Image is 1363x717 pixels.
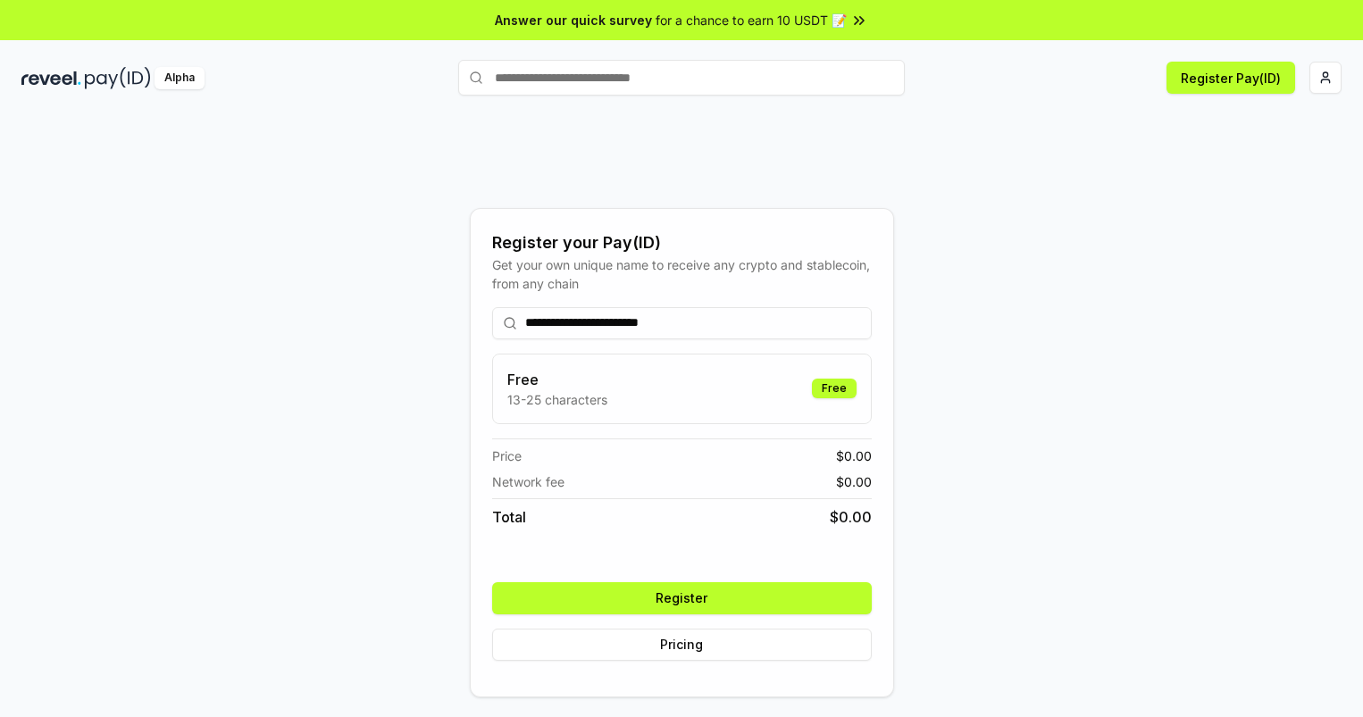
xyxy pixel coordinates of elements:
[492,629,872,661] button: Pricing
[492,506,526,528] span: Total
[21,67,81,89] img: reveel_dark
[830,506,872,528] span: $ 0.00
[492,446,522,465] span: Price
[492,230,872,255] div: Register your Pay(ID)
[155,67,205,89] div: Alpha
[492,472,564,491] span: Network fee
[507,369,607,390] h3: Free
[492,255,872,293] div: Get your own unique name to receive any crypto and stablecoin, from any chain
[656,11,847,29] span: for a chance to earn 10 USDT 📝
[1166,62,1295,94] button: Register Pay(ID)
[507,390,607,409] p: 13-25 characters
[836,472,872,491] span: $ 0.00
[495,11,652,29] span: Answer our quick survey
[85,67,151,89] img: pay_id
[812,379,857,398] div: Free
[492,582,872,614] button: Register
[836,446,872,465] span: $ 0.00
